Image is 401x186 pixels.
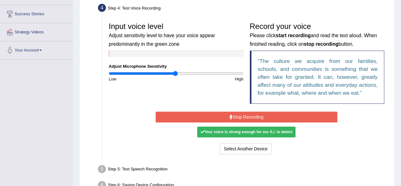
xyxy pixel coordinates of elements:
a: Success Stories [0,5,73,21]
small: Please click and read the text aloud. When finished reading, click on button. [250,33,377,46]
label: Adjust Microphone Senstivity [109,63,167,69]
small: Adjust sensitivity level to have your voice appear predominantly in the green zone [109,33,215,46]
b: start recording [276,33,311,38]
div: Your voice is strong enough for our A.I. to detect [197,127,295,137]
b: stop recording [304,41,338,47]
h3: Record your voice [250,22,385,47]
q: The culture we acquire from our families, schools, and communities is something that we often tak... [258,58,378,96]
div: Step 5: Test Speech Recognition [95,163,391,177]
button: Select Another Device [220,143,272,154]
div: High [176,76,246,82]
button: Stop Recording [156,112,337,122]
a: Strategy Videos [0,23,73,39]
div: Low [106,76,176,82]
h3: Input voice level [109,22,243,47]
a: Your Account [0,41,73,57]
div: Step 4: Test Voice Recording [95,2,391,16]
